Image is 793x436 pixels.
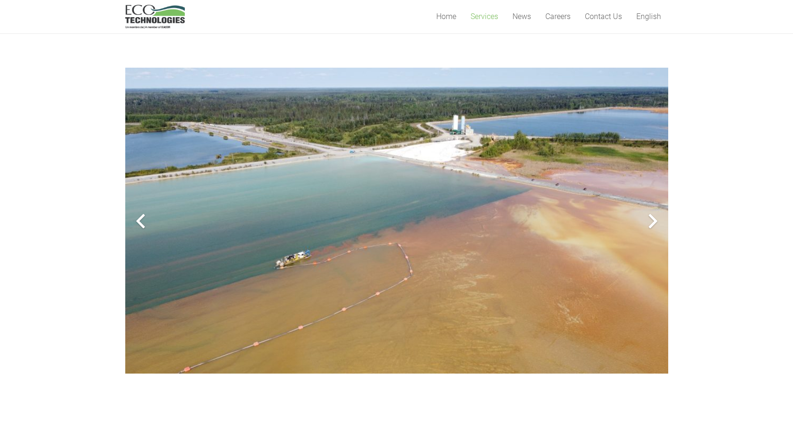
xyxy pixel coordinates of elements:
span: News [512,12,531,21]
span: Services [471,12,498,21]
span: Careers [545,12,571,21]
span: Contact Us [585,12,622,21]
span: Home [436,12,456,21]
span: English [636,12,661,21]
a: logo_EcoTech_ASDR_RGB [125,5,185,29]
